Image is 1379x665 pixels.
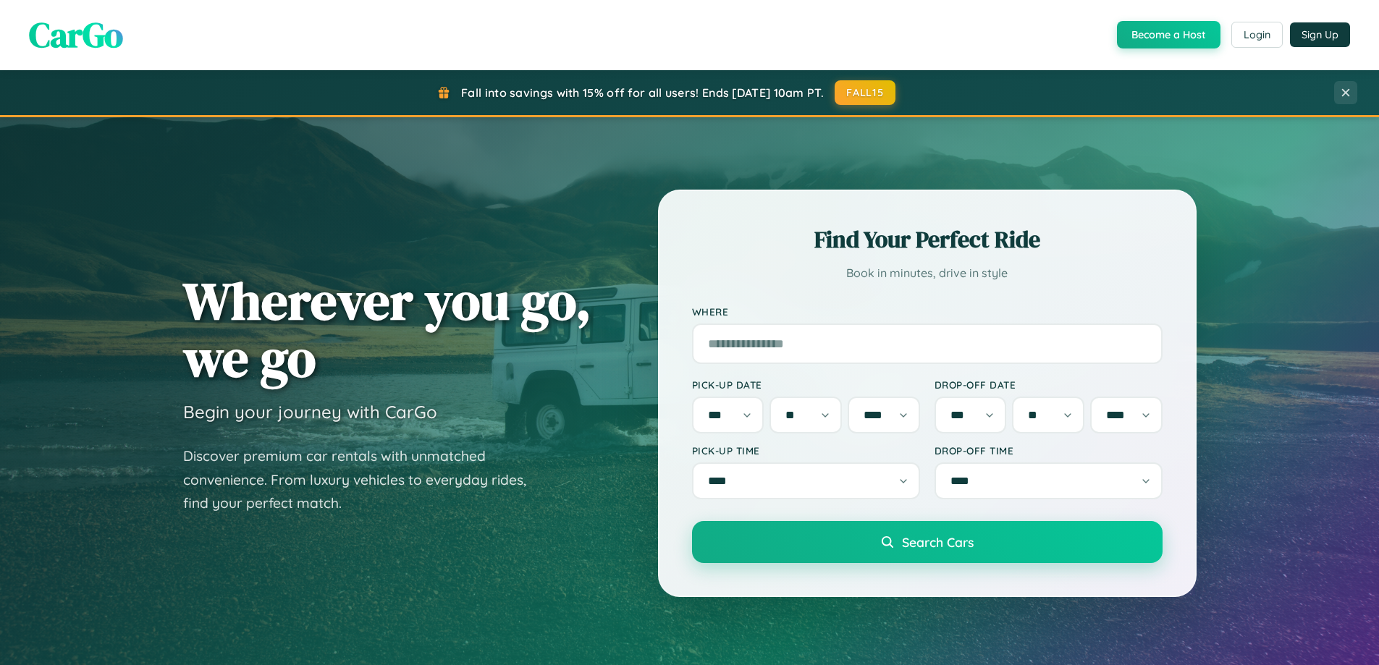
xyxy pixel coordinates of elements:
h3: Begin your journey with CarGo [183,401,437,423]
label: Pick-up Date [692,378,920,391]
p: Discover premium car rentals with unmatched convenience. From luxury vehicles to everyday rides, ... [183,444,545,515]
span: Search Cars [902,534,974,550]
p: Book in minutes, drive in style [692,263,1163,284]
label: Pick-up Time [692,444,920,457]
button: FALL15 [835,80,895,105]
span: CarGo [29,11,123,59]
label: Drop-off Time [935,444,1163,457]
label: Drop-off Date [935,378,1163,391]
h2: Find Your Perfect Ride [692,224,1163,255]
button: Login [1231,22,1283,48]
span: Fall into savings with 15% off for all users! Ends [DATE] 10am PT. [461,85,824,100]
button: Search Cars [692,521,1163,563]
label: Where [692,305,1163,318]
h1: Wherever you go, we go [183,272,591,386]
button: Become a Host [1117,21,1220,48]
button: Sign Up [1290,22,1350,47]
